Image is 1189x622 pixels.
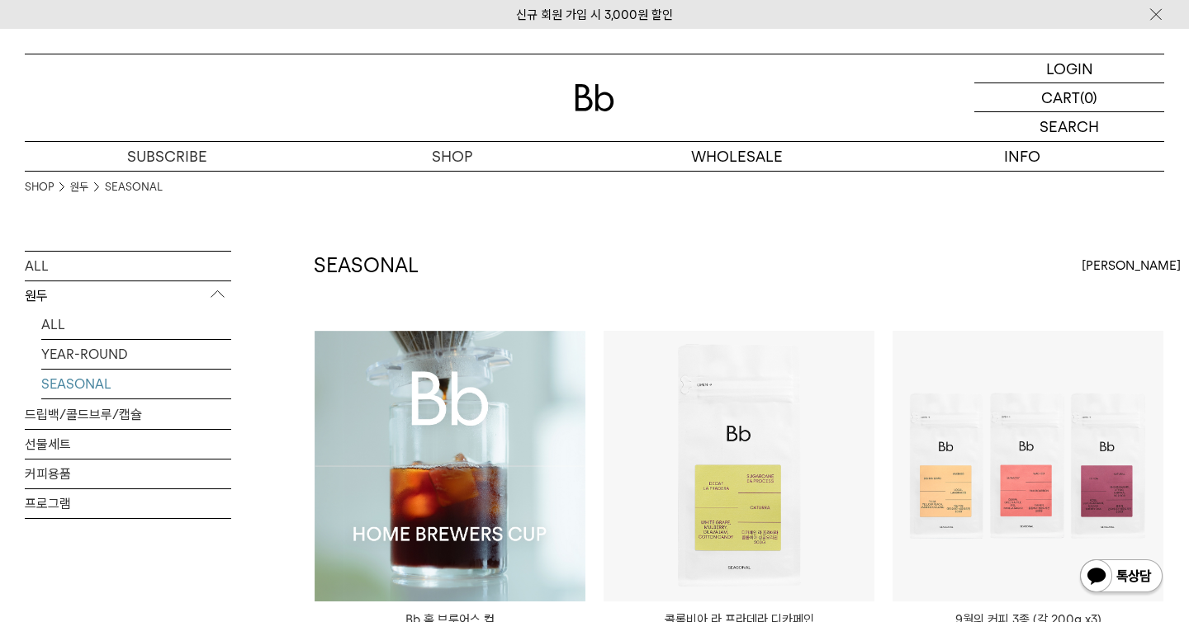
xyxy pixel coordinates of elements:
[1041,83,1080,111] p: CART
[893,331,1163,601] img: 9월의 커피 3종 (각 200g x3)
[516,7,673,22] a: 신규 회원 가입 시 3,000원 할인
[25,430,231,459] a: 선물세트
[879,142,1164,171] p: INFO
[974,54,1164,83] a: LOGIN
[575,84,614,111] img: 로고
[25,142,310,171] a: SUBSCRIBE
[1078,558,1164,597] img: 카카오톡 채널 1:1 채팅 버튼
[594,142,879,171] p: WHOLESALE
[1046,54,1093,82] p: LOGIN
[105,179,163,196] a: SEASONAL
[41,370,231,398] a: SEASONAL
[310,142,594,171] a: SHOP
[25,489,231,518] a: 프로그램
[1040,112,1099,141] p: SEARCH
[25,179,54,196] a: SHOP
[314,252,419,280] h2: SEASONAL
[70,179,88,196] a: 원두
[25,459,231,488] a: 커피용품
[974,83,1164,112] a: CART (0)
[1080,83,1097,111] p: (0)
[604,331,874,601] img: 콜롬비아 라 프라데라 디카페인
[25,400,231,429] a: 드립백/콜드브루/캡슐
[25,252,231,280] a: ALL
[41,340,231,369] a: YEAR-ROUND
[41,310,231,339] a: ALL
[315,331,585,601] img: Bb 홈 브루어스 컵
[1082,256,1181,276] span: [PERSON_NAME]
[25,281,231,311] p: 원두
